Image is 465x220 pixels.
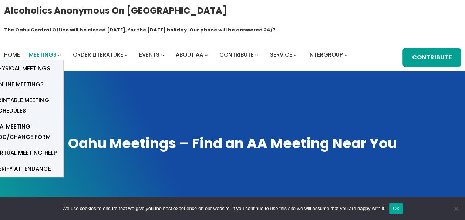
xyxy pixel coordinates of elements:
nav: Intergroup [4,50,350,60]
span: Order Literature [73,51,123,59]
button: Contribute submenu [255,53,258,57]
h1: Oahu Meetings – Find an AA Meeting Near You [7,134,458,153]
a: Alcoholics Anonymous on [GEOGRAPHIC_DATA] [4,3,227,19]
span: Contribute [219,51,254,59]
button: Events submenu [161,53,164,57]
button: Order Literature submenu [124,53,128,57]
a: Events [139,50,159,60]
a: About AA [176,50,203,60]
button: Service submenu [293,53,297,57]
span: Meetings [29,51,57,59]
button: About AA submenu [205,53,208,57]
h1: The Oahu Central Office will be closed [DATE], for the [DATE] holiday. Our phone will be answered... [4,26,277,34]
span: Service [270,51,292,59]
a: Contribute [402,48,461,67]
span: No [452,205,459,212]
span: Home [4,51,20,59]
a: Contribute [219,50,254,60]
span: We use cookies to ensure that we give you the best experience on our website. If you continue to ... [62,205,385,212]
span: Intergroup [308,51,343,59]
span: Events [139,51,159,59]
span: About AA [176,51,203,59]
a: Home [4,50,20,60]
button: Ok [389,203,403,214]
button: Intergroup submenu [344,53,348,57]
a: Intergroup [308,50,343,60]
a: Meetings [29,50,57,60]
a: Service [270,50,292,60]
button: Meetings submenu [58,53,61,57]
